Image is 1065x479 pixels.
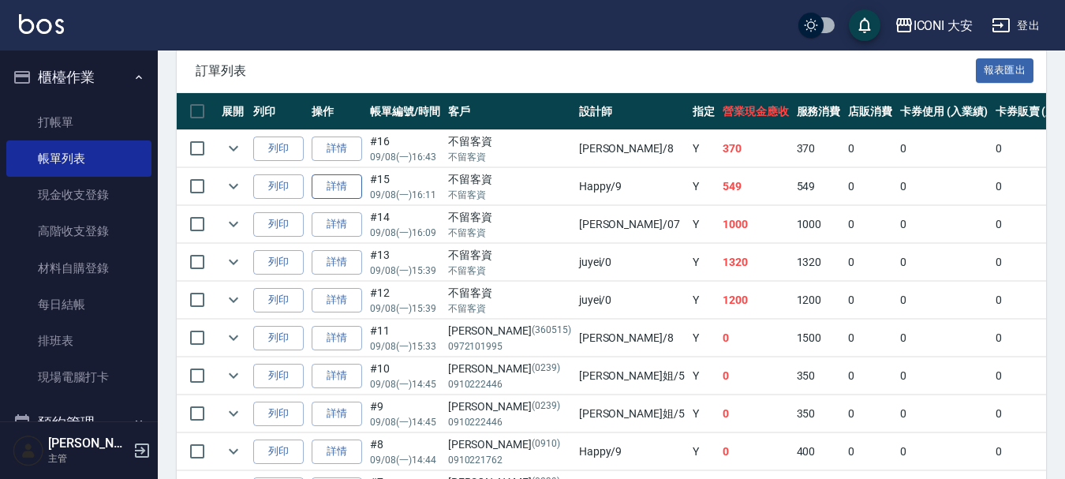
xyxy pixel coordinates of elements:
[689,433,719,470] td: Y
[719,168,793,205] td: 549
[312,137,362,161] a: 詳情
[844,395,896,432] td: 0
[844,357,896,395] td: 0
[253,250,304,275] button: 列印
[448,361,571,377] div: [PERSON_NAME]
[896,244,992,281] td: 0
[19,14,64,34] img: Logo
[448,285,571,301] div: 不留客資
[844,320,896,357] td: 0
[6,250,151,286] a: 材料自購登錄
[719,206,793,243] td: 1000
[249,93,308,130] th: 列印
[719,320,793,357] td: 0
[448,415,571,429] p: 0910222446
[222,440,245,463] button: expand row
[448,226,571,240] p: 不留客資
[366,357,444,395] td: #10
[689,206,719,243] td: Y
[366,395,444,432] td: #9
[896,130,992,167] td: 0
[253,402,304,426] button: 列印
[976,58,1034,83] button: 報表匯出
[719,357,793,395] td: 0
[575,206,689,243] td: [PERSON_NAME] /07
[6,359,151,395] a: 現場電腦打卡
[719,433,793,470] td: 0
[253,174,304,199] button: 列印
[444,93,575,130] th: 客戶
[253,364,304,388] button: 列印
[6,177,151,213] a: 現金收支登錄
[719,395,793,432] td: 0
[793,320,845,357] td: 1500
[448,264,571,278] p: 不留客資
[370,264,440,278] p: 09/08 (一) 15:39
[312,250,362,275] a: 詳情
[312,440,362,464] a: 詳情
[222,326,245,350] button: expand row
[575,93,689,130] th: 設計師
[689,130,719,167] td: Y
[689,168,719,205] td: Y
[719,130,793,167] td: 370
[844,130,896,167] td: 0
[793,244,845,281] td: 1320
[896,93,992,130] th: 卡券使用 (入業績)
[719,93,793,130] th: 營業現金應收
[370,226,440,240] p: 09/08 (一) 16:09
[222,250,245,274] button: expand row
[370,453,440,467] p: 09/08 (一) 14:44
[575,320,689,357] td: [PERSON_NAME] /8
[222,137,245,160] button: expand row
[575,357,689,395] td: [PERSON_NAME]姐 /5
[366,168,444,205] td: #15
[448,436,571,453] div: [PERSON_NAME]
[448,209,571,226] div: 不留客資
[888,9,980,42] button: ICONI 大安
[532,436,560,453] p: (0910)
[370,188,440,202] p: 09/08 (一) 16:11
[222,212,245,236] button: expand row
[312,174,362,199] a: 詳情
[532,399,560,415] p: (0239)
[308,93,366,130] th: 操作
[719,282,793,319] td: 1200
[366,433,444,470] td: #8
[448,150,571,164] p: 不留客資
[793,357,845,395] td: 350
[312,402,362,426] a: 詳情
[896,168,992,205] td: 0
[196,63,976,79] span: 訂單列表
[575,433,689,470] td: Happy /9
[448,377,571,391] p: 0910222446
[448,453,571,467] p: 0910221762
[793,282,845,319] td: 1200
[253,326,304,350] button: 列印
[448,399,571,415] div: [PERSON_NAME]
[366,320,444,357] td: #11
[366,282,444,319] td: #12
[6,140,151,177] a: 帳單列表
[896,357,992,395] td: 0
[532,361,560,377] p: (0239)
[793,433,845,470] td: 400
[689,282,719,319] td: Y
[844,433,896,470] td: 0
[575,168,689,205] td: Happy /9
[689,320,719,357] td: Y
[793,168,845,205] td: 549
[448,301,571,316] p: 不留客資
[896,433,992,470] td: 0
[896,282,992,319] td: 0
[370,415,440,429] p: 09/08 (一) 14:45
[844,244,896,281] td: 0
[48,436,129,451] h5: [PERSON_NAME]
[366,93,444,130] th: 帳單編號/時間
[844,93,896,130] th: 店販消費
[448,323,571,339] div: [PERSON_NAME]
[222,174,245,198] button: expand row
[253,137,304,161] button: 列印
[985,11,1046,40] button: 登出
[6,104,151,140] a: 打帳單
